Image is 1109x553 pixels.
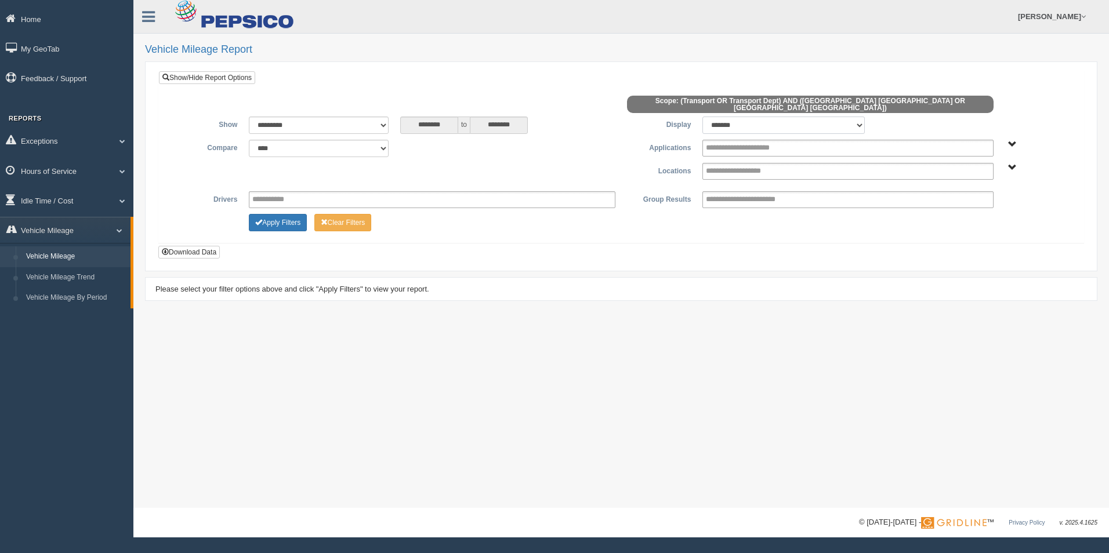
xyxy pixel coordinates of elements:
[621,163,697,177] label: Locations
[621,191,697,205] label: Group Results
[21,246,131,267] a: Vehicle Mileage
[314,214,372,231] button: Change Filter Options
[21,288,131,308] a: Vehicle Mileage By Period
[159,71,255,84] a: Show/Hide Report Options
[627,96,994,113] span: Scope: (Transport OR Transport Dept) AND ([GEOGRAPHIC_DATA] [GEOGRAPHIC_DATA] OR [GEOGRAPHIC_DATA...
[1009,519,1045,526] a: Privacy Policy
[145,44,1097,56] h2: Vehicle Mileage Report
[249,214,307,231] button: Change Filter Options
[621,117,697,130] label: Display
[458,117,470,134] span: to
[21,267,131,288] a: Vehicle Mileage Trend
[168,117,243,130] label: Show
[155,285,429,293] span: Please select your filter options above and click "Apply Filters" to view your report.
[168,191,243,205] label: Drivers
[1060,519,1097,526] span: v. 2025.4.1625
[921,517,987,529] img: Gridline
[158,246,220,259] button: Download Data
[859,516,1097,529] div: © [DATE]-[DATE] - ™
[621,140,697,154] label: Applications
[168,140,243,154] label: Compare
